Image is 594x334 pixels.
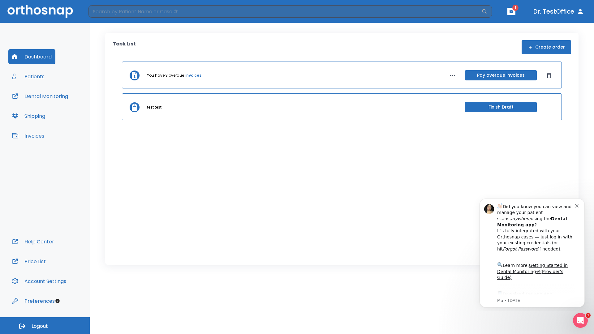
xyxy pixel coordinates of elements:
[27,97,105,129] div: Download the app: | ​ Let us know if you need help getting started!
[27,105,105,110] p: Message from Ma, sent 6w ago
[522,40,571,54] button: Create order
[586,313,591,318] span: 1
[185,73,201,78] a: invoices
[8,128,48,143] button: Invoices
[8,49,55,64] button: Dashboard
[8,254,49,269] button: Price List
[113,40,136,54] p: Task List
[105,10,110,15] button: Dismiss notification
[55,298,60,304] div: Tooltip anchor
[531,6,587,17] button: Dr. TestOffice
[470,193,594,311] iframe: Intercom notifications message
[8,293,58,308] button: Preferences
[8,109,49,123] button: Shipping
[465,70,537,80] button: Pay overdue invoices
[88,5,481,18] input: Search by Patient Name or Case #
[465,102,537,112] button: Finish Draft
[8,69,48,84] button: Patients
[8,234,58,249] button: Help Center
[8,89,72,104] button: Dental Monitoring
[27,99,82,110] a: App Store
[573,313,588,328] iframe: Intercom live chat
[7,5,73,18] img: Orthosnap
[512,5,519,11] span: 1
[147,73,184,78] p: You have 3 overdue
[147,105,161,110] p: test test
[32,323,48,330] span: Logout
[544,71,554,80] button: Dismiss
[8,274,70,289] button: Account Settings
